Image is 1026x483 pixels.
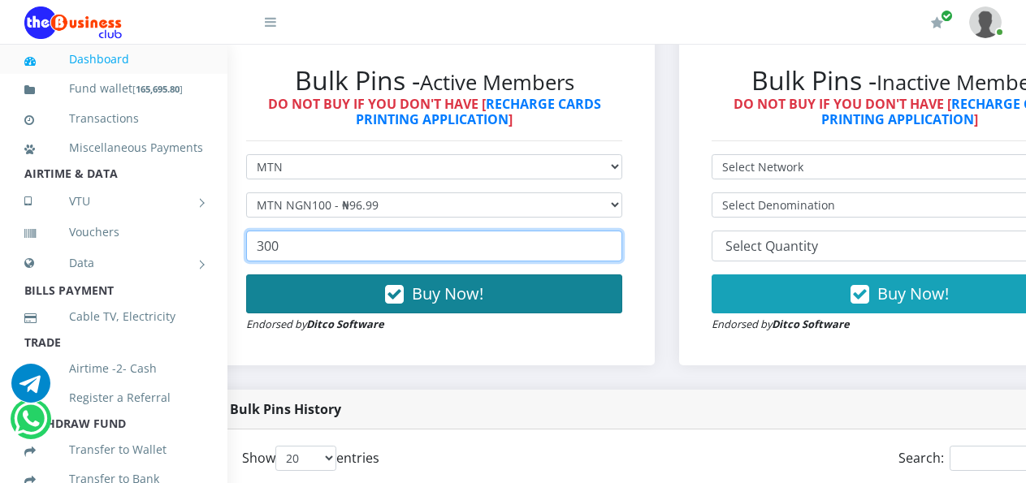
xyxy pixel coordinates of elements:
a: Transactions [24,100,203,137]
span: Buy Now! [877,282,949,304]
strong: DO NOT BUY IF YOU DON'T HAVE [ ] [268,95,601,128]
small: Active Members [420,68,574,97]
a: Chat for support [14,412,47,438]
a: VTU [24,181,203,222]
a: Transfer to Wallet [24,431,203,468]
select: Showentries [275,446,336,471]
a: Cable TV, Electricity [24,298,203,335]
small: Endorsed by [246,317,384,331]
a: Chat for support [11,376,50,403]
input: Enter Quantity [246,231,622,261]
b: 165,695.80 [136,83,180,95]
strong: Ditco Software [306,317,384,331]
i: Renew/Upgrade Subscription [931,16,943,29]
a: Fund wallet[165,695.80] [24,70,203,108]
a: Data [24,243,203,283]
a: Dashboard [24,41,203,78]
h2: Bulk Pins - [246,65,622,96]
strong: Bulk Pins History [230,400,341,418]
img: User [969,6,1002,38]
button: Buy Now! [246,274,622,313]
strong: Ditco Software [772,317,850,331]
span: Renew/Upgrade Subscription [941,10,953,22]
small: Endorsed by [712,317,850,331]
img: Logo [24,6,122,39]
a: RECHARGE CARDS PRINTING APPLICATION [356,95,601,128]
a: Miscellaneous Payments [24,129,203,166]
a: Airtime -2- Cash [24,350,203,387]
label: Show entries [242,446,379,471]
a: Register a Referral [24,379,203,416]
span: Buy Now! [412,282,483,304]
small: [ ] [132,83,183,95]
a: Vouchers [24,213,203,251]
